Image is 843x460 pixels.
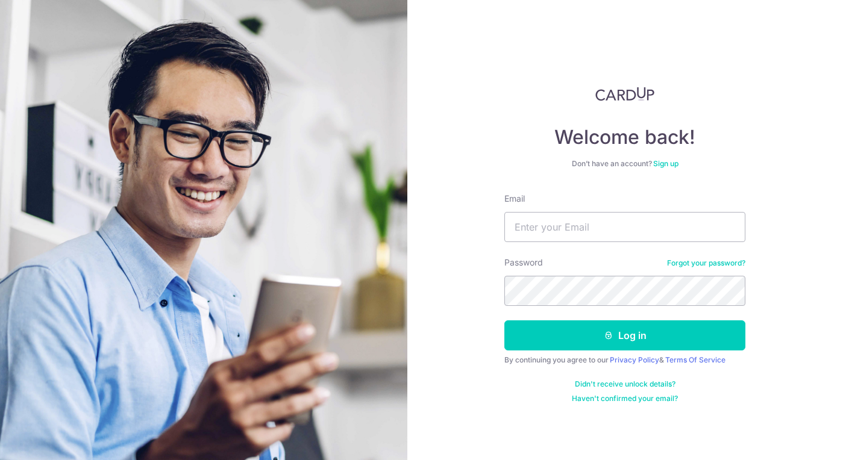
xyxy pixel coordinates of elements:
[504,320,745,350] button: Log in
[504,256,543,269] label: Password
[665,355,725,364] a: Terms Of Service
[504,159,745,169] div: Don’t have an account?
[504,355,745,365] div: By continuing you agree to our &
[504,125,745,149] h4: Welcome back!
[575,379,675,389] a: Didn't receive unlock details?
[667,258,745,268] a: Forgot your password?
[504,212,745,242] input: Enter your Email
[653,159,678,168] a: Sign up
[572,394,678,403] a: Haven't confirmed your email?
[610,355,659,364] a: Privacy Policy
[595,87,654,101] img: CardUp Logo
[504,193,525,205] label: Email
